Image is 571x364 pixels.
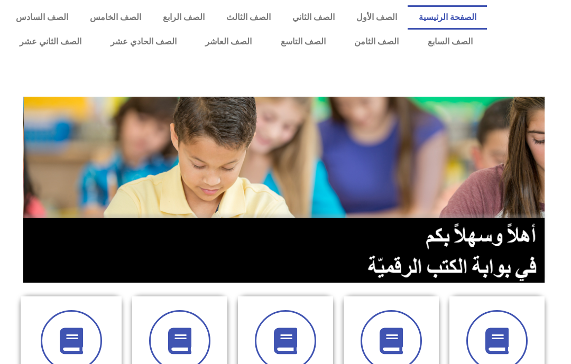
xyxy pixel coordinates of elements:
a: الصف الأول [345,5,408,30]
a: الصف العاشر [191,30,266,54]
a: الصفحة الرئيسية [408,5,487,30]
a: الصف الثاني [281,5,345,30]
a: الصف الحادي عشر [96,30,191,54]
a: الصف السابع [413,30,487,54]
a: الصف الرابع [152,5,216,30]
a: الصف السادس [5,5,79,30]
a: الصف الثالث [216,5,282,30]
a: الصف الثامن [340,30,413,54]
a: الصف التاسع [266,30,340,54]
a: الصف الثاني عشر [5,30,96,54]
a: الصف الخامس [79,5,152,30]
